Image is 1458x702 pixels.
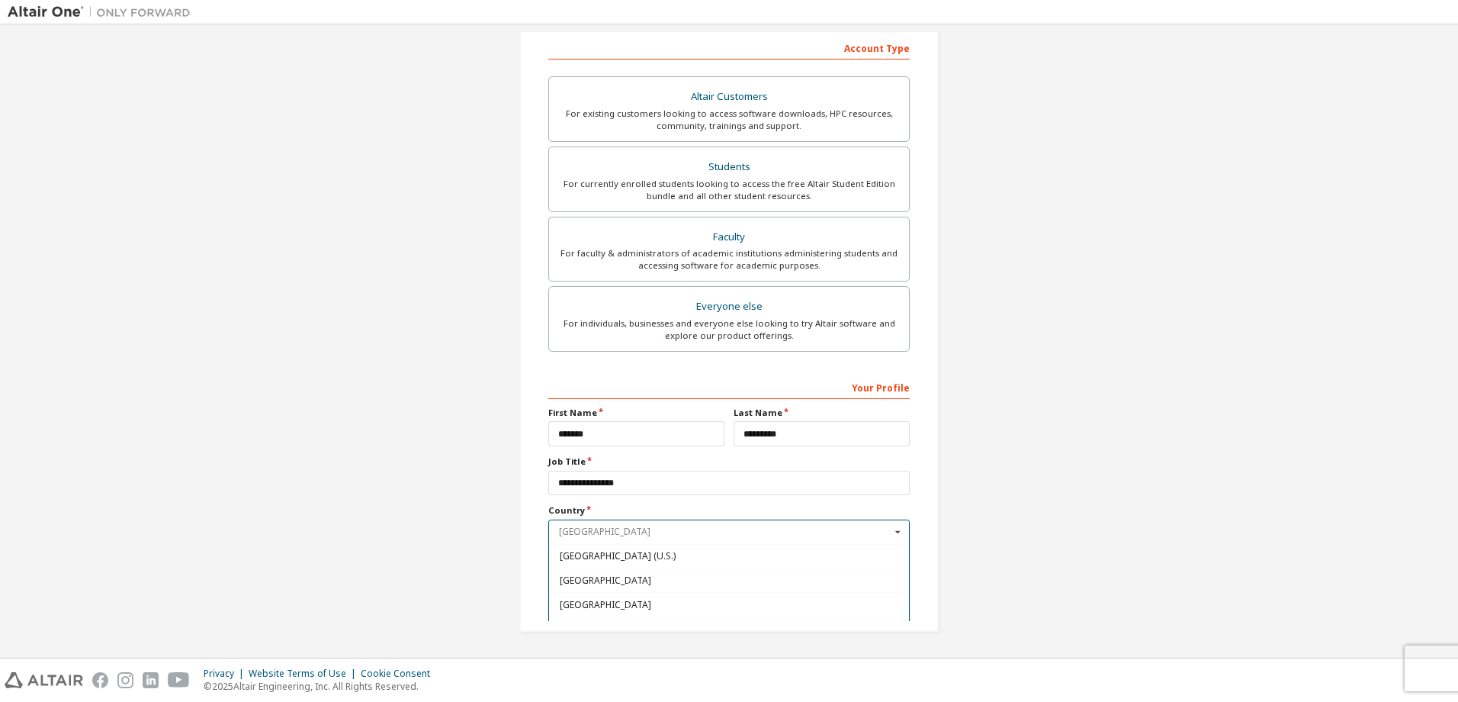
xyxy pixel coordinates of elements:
[560,552,899,561] span: [GEOGRAPHIC_DATA] (U.S.)
[558,296,900,317] div: Everyone else
[558,178,900,202] div: For currently enrolled students looking to access the free Altair Student Edition bundle and all ...
[558,247,900,272] div: For faculty & administrators of academic institutions administering students and accessing softwa...
[558,227,900,248] div: Faculty
[558,108,900,132] div: For existing customers looking to access software downloads, HPC resources, community, trainings ...
[560,600,899,609] span: [GEOGRAPHIC_DATA]
[548,35,910,60] div: Account Type
[558,156,900,178] div: Students
[548,375,910,399] div: Your Profile
[204,680,439,693] p: © 2025 Altair Engineering, Inc. All Rights Reserved.
[8,5,198,20] img: Altair One
[143,672,159,688] img: linkedin.svg
[548,456,910,468] label: Job Title
[92,672,108,688] img: facebook.svg
[734,407,910,419] label: Last Name
[5,672,83,688] img: altair_logo.svg
[204,668,249,680] div: Privacy
[548,504,910,517] label: Country
[249,668,361,680] div: Website Terms of Use
[117,672,133,688] img: instagram.svg
[560,576,899,585] span: [GEOGRAPHIC_DATA]
[558,317,900,342] div: For individuals, businesses and everyone else looking to try Altair software and explore our prod...
[361,668,439,680] div: Cookie Consent
[558,86,900,108] div: Altair Customers
[168,672,190,688] img: youtube.svg
[548,407,724,419] label: First Name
